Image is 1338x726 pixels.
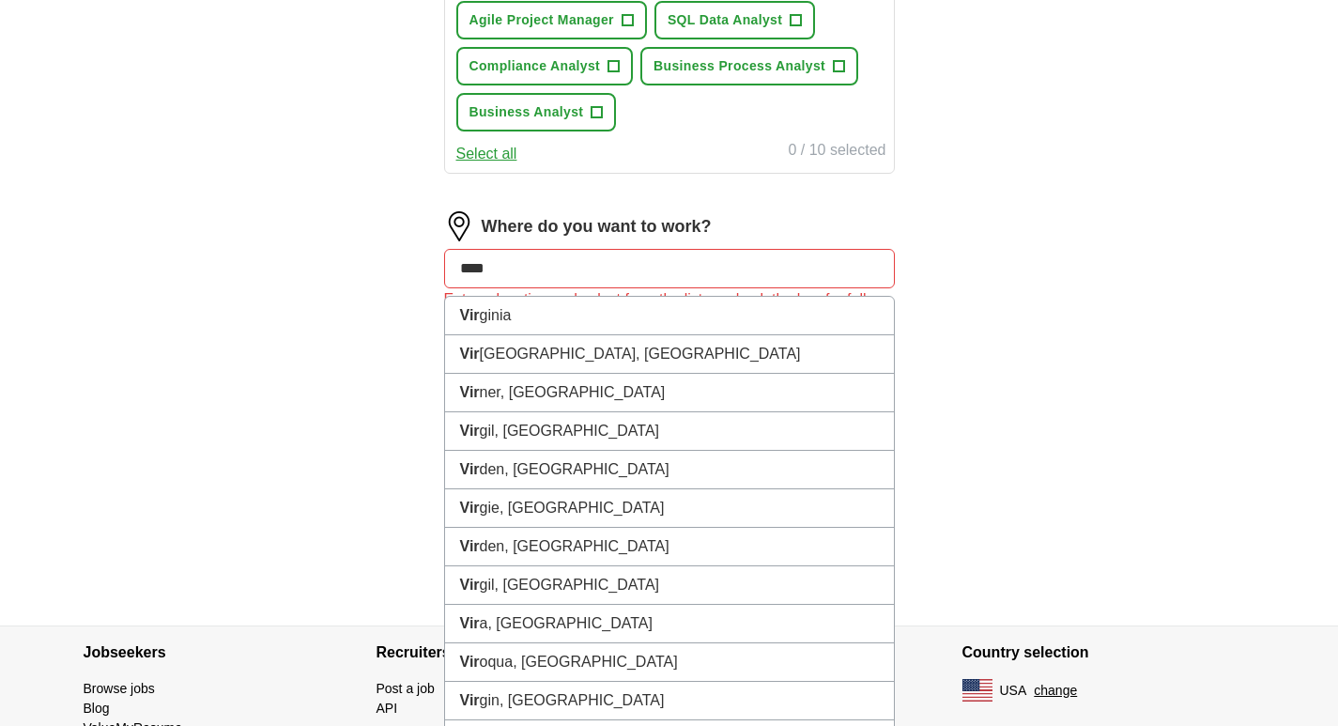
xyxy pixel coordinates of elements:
[654,1,815,39] button: SQL Data Analyst
[445,566,894,605] li: gil, [GEOGRAPHIC_DATA]
[460,346,480,362] strong: Vir
[788,139,885,165] div: 0 / 10 selected
[456,1,647,39] button: Agile Project Manager
[445,374,894,412] li: ner, [GEOGRAPHIC_DATA]
[482,214,712,239] label: Where do you want to work?
[1034,681,1077,701] button: change
[445,335,894,374] li: [GEOGRAPHIC_DATA], [GEOGRAPHIC_DATA]
[668,10,782,30] span: SQL Data Analyst
[444,288,895,333] div: Enter a location and select from the list, or check the box for fully remote roles
[460,654,480,670] strong: Vir
[460,615,480,631] strong: Vir
[460,307,480,323] strong: Vir
[445,489,894,528] li: gie, [GEOGRAPHIC_DATA]
[962,626,1255,679] h4: Country selection
[456,143,517,165] button: Select all
[445,643,894,682] li: oqua, [GEOGRAPHIC_DATA]
[460,384,480,400] strong: Vir
[460,500,480,516] strong: Vir
[469,10,614,30] span: Agile Project Manager
[456,93,617,131] button: Business Analyst
[469,102,584,122] span: Business Analyst
[444,211,474,241] img: location.png
[460,577,480,593] strong: Vir
[84,681,155,696] a: Browse jobs
[445,412,894,451] li: gil, [GEOGRAPHIC_DATA]
[460,538,480,554] strong: Vir
[460,461,480,477] strong: Vir
[445,528,894,566] li: den, [GEOGRAPHIC_DATA]
[377,701,398,716] a: API
[460,423,480,439] strong: Vir
[445,451,894,489] li: den, [GEOGRAPHIC_DATA]
[445,605,894,643] li: a, [GEOGRAPHIC_DATA]
[640,47,858,85] button: Business Process Analyst
[445,682,894,720] li: gin, [GEOGRAPHIC_DATA]
[445,297,894,335] li: ginia
[377,681,435,696] a: Post a job
[1000,681,1027,701] span: USA
[84,701,110,716] a: Blog
[962,679,992,702] img: US flag
[469,56,601,76] span: Compliance Analyst
[654,56,825,76] span: Business Process Analyst
[456,47,634,85] button: Compliance Analyst
[460,692,480,708] strong: Vir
